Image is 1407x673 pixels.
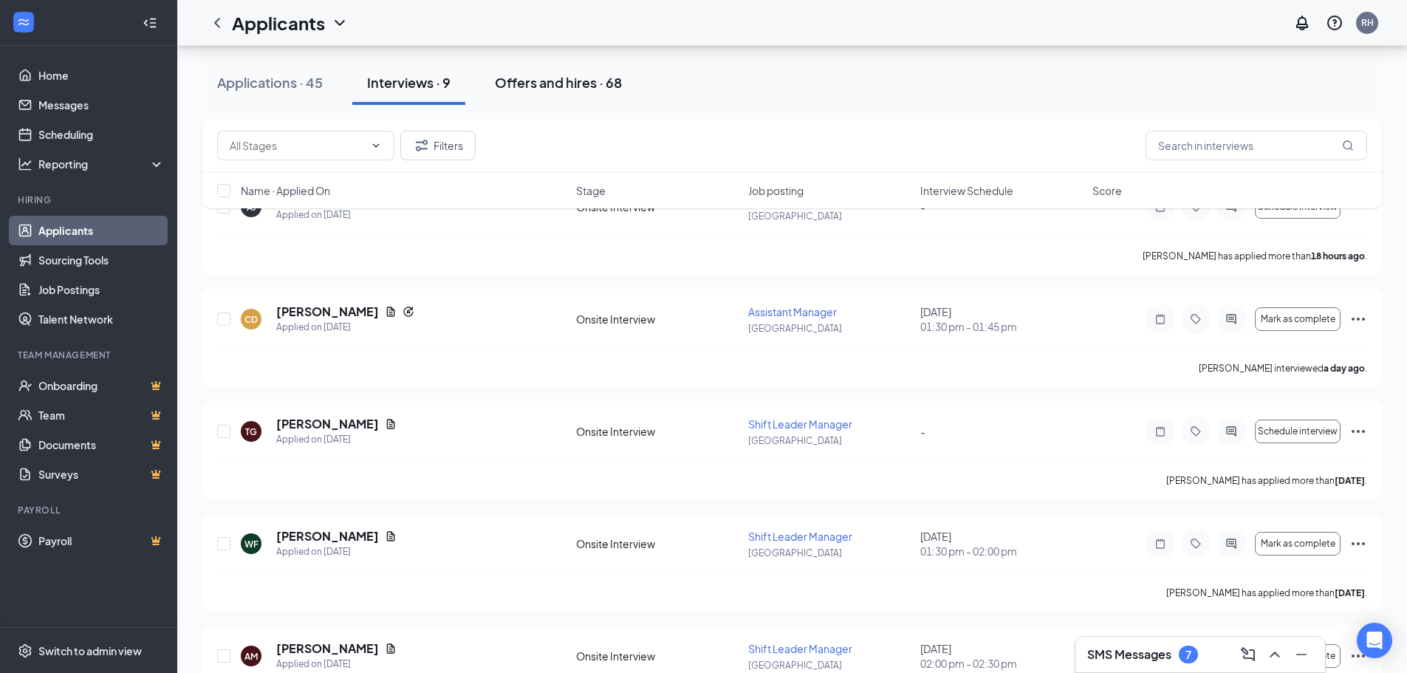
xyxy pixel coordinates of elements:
svg: Tag [1187,538,1205,550]
svg: Ellipses [1349,423,1367,440]
span: Shift Leader Manager [748,417,852,431]
button: Filter Filters [400,131,476,160]
div: Applied on [DATE] [276,544,397,559]
svg: QuestionInfo [1326,14,1343,32]
div: Team Management [18,349,162,361]
div: Offers and hires · 68 [495,73,622,92]
a: SurveysCrown [38,460,165,489]
svg: ActiveChat [1222,313,1240,325]
div: Onsite Interview [576,649,739,663]
div: AM [244,650,258,663]
span: Name · Applied On [241,183,330,198]
p: [PERSON_NAME] has applied more than . [1143,250,1367,262]
button: Minimize [1290,643,1313,666]
div: Hiring [18,194,162,206]
div: Payroll [18,504,162,516]
svg: Notifications [1293,14,1311,32]
svg: Document [385,306,397,318]
span: Stage [576,183,606,198]
span: 02:00 pm - 02:30 pm [920,656,1084,671]
svg: ChevronLeft [208,14,226,32]
div: 7 [1185,649,1191,661]
div: Onsite Interview [576,312,739,327]
svg: Note [1151,426,1169,437]
div: Interviews · 9 [367,73,451,92]
span: Mark as complete [1261,539,1335,549]
svg: ChevronDown [331,14,349,32]
div: CD [244,313,258,326]
h5: [PERSON_NAME] [276,304,379,320]
h1: Applicants [232,10,325,35]
svg: Settings [18,643,32,658]
div: Applications · 45 [217,73,323,92]
a: Job Postings [38,275,165,304]
button: Mark as complete [1255,307,1341,331]
span: Mark as complete [1261,314,1335,324]
svg: Filter [413,137,431,154]
svg: Document [385,418,397,430]
p: [GEOGRAPHIC_DATA] [748,434,911,447]
svg: Note [1151,538,1169,550]
span: Shift Leader Manager [748,530,852,543]
p: [PERSON_NAME] has applied more than . [1166,587,1367,599]
span: 01:30 pm - 02:00 pm [920,544,1084,558]
div: [DATE] [920,304,1084,334]
svg: Collapse [143,16,157,30]
b: a day ago [1324,363,1365,374]
svg: WorkstreamLogo [16,15,31,30]
a: Talent Network [38,304,165,334]
div: Applied on [DATE] [276,320,414,335]
svg: Analysis [18,157,32,171]
svg: ActiveChat [1222,426,1240,437]
a: Sourcing Tools [38,245,165,275]
div: RH [1361,16,1374,29]
svg: Document [385,643,397,655]
div: TG [245,426,257,438]
p: [PERSON_NAME] has applied more than . [1166,474,1367,487]
p: [GEOGRAPHIC_DATA] [748,659,911,672]
svg: ChevronDown [370,140,382,151]
div: Onsite Interview [576,536,739,551]
h5: [PERSON_NAME] [276,528,379,544]
svg: ActiveChat [1222,538,1240,550]
a: Scheduling [38,120,165,149]
svg: Tag [1187,313,1205,325]
b: [DATE] [1335,587,1365,598]
input: All Stages [230,137,364,154]
svg: Reapply [403,306,414,318]
button: Mark as complete [1255,532,1341,556]
input: Search in interviews [1146,131,1367,160]
p: [GEOGRAPHIC_DATA] [748,322,911,335]
h5: [PERSON_NAME] [276,640,379,657]
span: Score [1092,183,1122,198]
div: Applied on [DATE] [276,432,397,447]
a: PayrollCrown [38,526,165,556]
div: Open Intercom Messenger [1357,623,1392,658]
b: 18 hours ago [1311,250,1365,262]
svg: Document [385,530,397,542]
span: Assistant Manager [748,305,837,318]
h3: SMS Messages [1087,646,1171,663]
svg: Minimize [1293,646,1310,663]
a: TeamCrown [38,400,165,430]
span: 01:30 pm - 01:45 pm [920,319,1084,334]
button: ChevronUp [1263,643,1287,666]
p: [PERSON_NAME] interviewed . [1199,362,1367,375]
button: Schedule interview [1255,420,1341,443]
div: Switch to admin view [38,643,142,658]
span: Schedule interview [1258,426,1338,437]
button: ComposeMessage [1236,643,1260,666]
svg: Ellipses [1349,535,1367,553]
svg: Note [1151,313,1169,325]
span: Job posting [748,183,804,198]
a: Applicants [38,216,165,245]
a: Home [38,61,165,90]
div: WF [244,538,259,550]
a: Messages [38,90,165,120]
span: Interview Schedule [920,183,1013,198]
p: [GEOGRAPHIC_DATA] [748,547,911,559]
svg: Ellipses [1349,310,1367,328]
svg: ComposeMessage [1239,646,1257,663]
span: Shift Leader Manager [748,642,852,655]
